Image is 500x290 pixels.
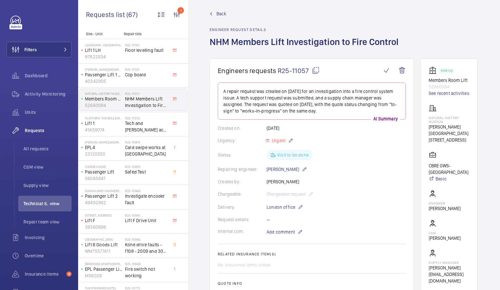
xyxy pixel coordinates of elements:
[23,164,72,170] span: CSM view
[429,201,461,205] p: Engineer
[371,115,400,122] p: AI Summary
[210,27,402,32] h2: Engineer request details
[125,286,168,290] h2: R25-10773
[216,10,226,17] span: Back
[85,213,122,217] p: [STREET_ADDRESS]
[429,90,469,97] a: See recent activities
[218,252,406,256] h2: Related insurance item(s)
[85,116,122,120] p: Platform, The Boulevard
[25,252,72,259] span: Overtime
[125,47,168,53] span: Floor levelling fault
[429,235,461,241] p: [PERSON_NAME]
[223,88,400,114] p: A repair request was created on [DATE] for an investigation into a fire control system issue. A t...
[429,162,469,176] p: CBRE GWS- [GEOGRAPHIC_DATA]
[429,261,469,265] p: Supply manager
[85,102,122,109] p: 52660084
[24,46,37,53] span: Filters
[267,165,307,173] p: [PERSON_NAME]
[85,140,122,144] p: [PERSON_NAME][GEOGRAPHIC_DATA] ([GEOGRAPHIC_DATA])
[85,248,122,254] p: WM75577411
[85,92,122,96] p: Natural History Museum
[429,116,469,124] p: Natural History Museum
[85,199,122,206] p: 49492962
[125,165,168,169] h2: R25-10955
[125,237,168,241] h2: R25-10865
[85,237,122,241] p: [GEOGRAPHIC_DATA]
[125,144,168,157] span: Card swipe works at [GEOGRAPHIC_DATA]
[429,137,469,143] p: [STREET_ADDRESS]
[85,224,122,230] p: 39360896
[125,241,168,254] span: Kone drive faults - f108 - 2009 and 3001 speed reference fault
[125,96,168,109] span: NHM Members Lift Investigation to Fire Control
[7,42,72,57] button: Filters
[66,271,72,277] span: 8
[85,78,122,84] p: 40342905
[85,144,122,151] p: EPL4
[210,36,402,58] h1: NHM Members Lift Investigation to Fire Control
[218,67,276,75] span: Engineers requests
[23,219,72,225] span: Repair team view
[85,43,122,47] p: Landmark- [GEOGRAPHIC_DATA]
[25,271,64,277] span: Insurance items
[23,145,72,152] span: All requests
[125,217,168,224] span: Lift F Drive Unit
[25,91,72,97] span: Activity Monitoring
[85,71,122,78] p: Passenger Lift 1 - Guest Lift 1
[125,68,168,71] h2: R25-11125
[85,286,122,290] p: The Standard Hotel
[85,169,122,175] p: Passenger Lift
[85,272,122,279] p: M56028
[85,96,122,102] p: Members Room Lift
[429,77,469,84] p: Members Room Lift
[125,116,168,120] h2: R25-11052
[125,189,168,193] h2: R25-10949
[429,84,469,90] p: 52660084
[271,138,285,143] span: Urgent
[85,165,122,169] p: Coomb House
[278,67,320,75] span: R25-11057
[267,203,303,211] p: London office
[267,229,295,235] span: Add comment
[85,241,122,248] p: Lift 6 Goods Lift
[85,68,122,71] p: [PERSON_NAME][GEOGRAPHIC_DATA]
[86,10,126,19] span: Requests list
[85,217,122,224] p: Lift F
[125,92,168,96] h2: R25-11057
[85,262,122,266] p: Berryside Apartments - High Risk Building
[125,140,168,144] h2: R25-10975
[125,266,168,279] span: Fire switch not working
[85,120,122,127] p: Lift 1
[25,109,72,115] span: Units
[429,124,469,137] p: [PERSON_NAME][GEOGRAPHIC_DATA]
[124,32,167,36] p: Repair title
[429,265,469,284] p: [PERSON_NAME][EMAIL_ADDRESS][DOMAIN_NAME]
[85,266,122,272] p: EPL Passenger Lift No 2
[85,189,122,193] p: Dunnhumby Hammersmith
[25,72,72,79] span: Dashboard
[125,71,168,78] span: Cop board
[125,120,168,133] span: Tech and [PERSON_NAME] acra 2 test tool
[23,182,72,189] span: Supply view
[85,53,122,60] p: 87822934
[85,193,122,199] p: Passenger Lift 2
[441,69,452,72] p: Working
[125,169,168,175] span: Safed Test
[25,234,72,241] span: Invoicing
[125,193,168,206] span: Investigate encoder fault
[85,151,122,157] p: 23120350
[125,43,168,47] h2: R25-11143
[429,231,461,235] p: CSM
[125,213,168,217] h2: R25-10919
[25,127,72,134] span: Requests
[78,32,121,36] p: Site - Unit
[429,67,439,74] img: elevator.svg
[125,262,168,266] h2: R25-10849
[23,200,72,207] span: Technical S. view
[429,205,461,212] p: [PERSON_NAME]
[429,176,469,182] a: Basic
[218,281,406,286] h2: Quote info
[85,47,122,53] p: Lift 1 LH
[85,175,122,182] p: 56065841
[85,127,122,133] p: 41459074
